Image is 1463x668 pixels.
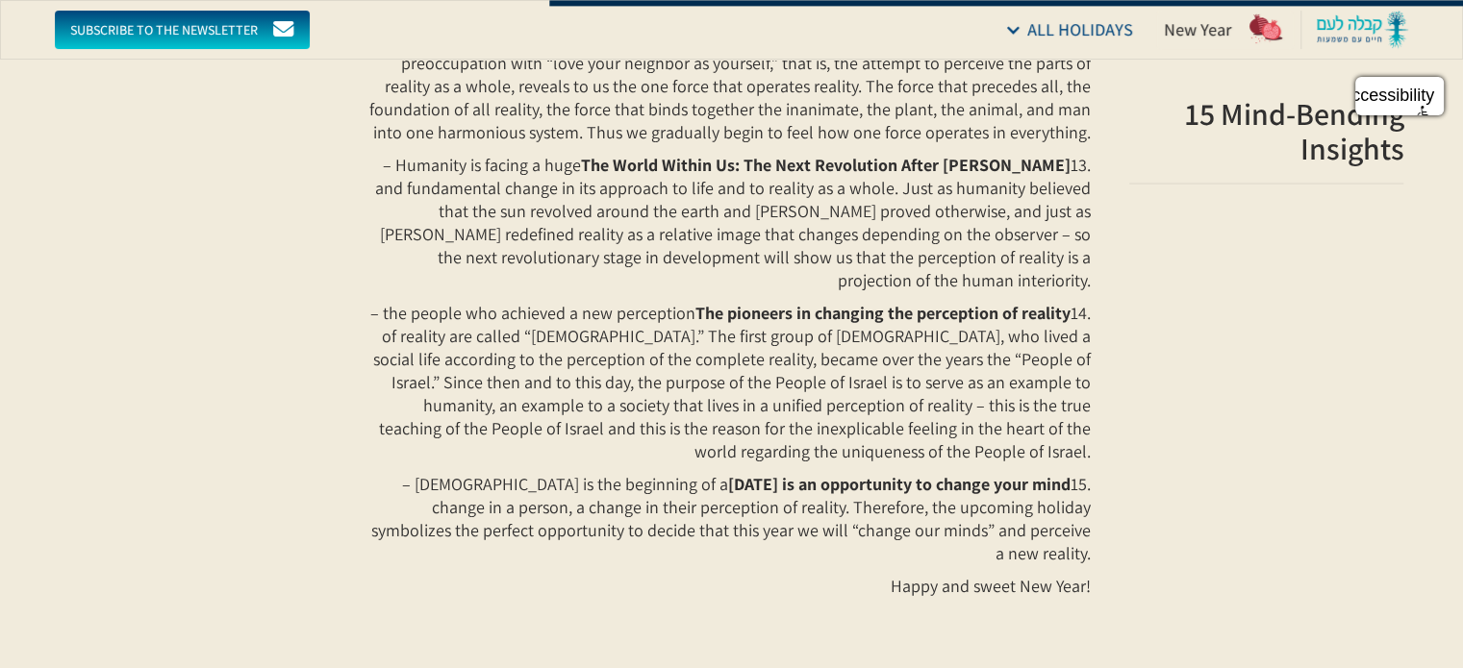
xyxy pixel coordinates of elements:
[1417,106,1434,123] img: accessibility
[1317,11,1409,49] img: kabbalah-laam-logo-colored-transparent
[891,575,1091,597] font: Happy and sweet New Year!
[695,302,1071,324] font: The pioneers in changing the perception of reality
[1071,154,1091,176] font: 13.
[369,29,1091,143] font: – the constant preoccupation with “love your neighbor as yourself,” that is, the attempt to perce...
[1355,77,1444,115] a: accessibility
[370,302,1091,462] font: – the people who achieved a new perception of reality are called “[DEMOGRAPHIC_DATA].” The first ...
[371,473,1091,564] font: – [DEMOGRAPHIC_DATA] is the beginning of a change in a person, a change in their perception of re...
[55,11,310,49] a: Subscribe to the newsletter
[1184,93,1403,168] font: 15 Mind-Bending Insights
[1071,302,1091,324] font: 14.
[1071,473,1091,495] font: 15.
[375,154,1091,291] font: – Humanity is facing a huge and fundamental change in its approach to life and to reality as a wh...
[1342,86,1434,105] font: accessibility
[581,154,1071,176] font: The World Within Us: The Next Revolution After [PERSON_NAME]
[996,11,1141,49] div: All holidays
[1129,195,1191,214] iframe: fb:share_button Facebook Social Plugin
[728,473,1071,495] font: [DATE] is an opportunity to change your mind
[1156,11,1293,49] a: New Year
[1027,18,1133,40] font: All holidays
[70,21,258,38] font: Subscribe to the newsletter
[1164,18,1231,40] font: New Year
